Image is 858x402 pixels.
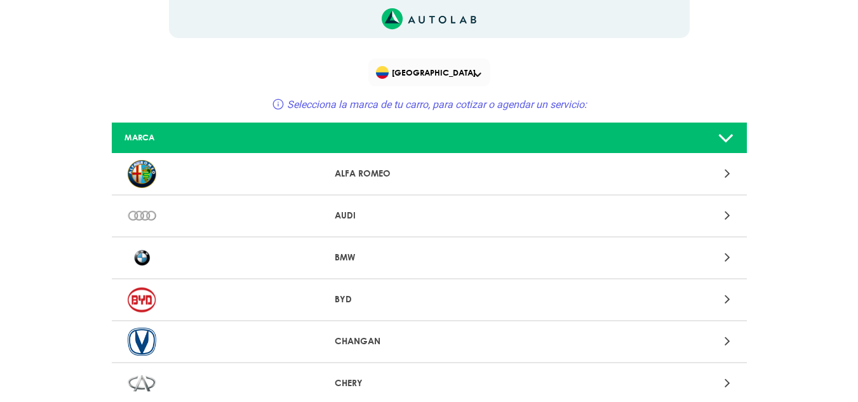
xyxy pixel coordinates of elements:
[287,98,587,111] span: Selecciona la marca de tu carro, para cotizar o agendar un servicio:
[112,123,747,154] a: MARCA
[335,167,523,180] p: ALFA ROMEO
[128,202,156,230] img: AUDI
[335,251,523,264] p: BMW
[382,12,476,24] a: Link al sitio de autolab
[376,64,485,81] span: [GEOGRAPHIC_DATA]
[128,370,156,398] img: CHERY
[128,244,156,272] img: BMW
[368,58,490,86] div: Flag of COLOMBIA[GEOGRAPHIC_DATA]
[128,286,156,314] img: BYD
[128,328,156,356] img: CHANGAN
[128,160,156,188] img: ALFA ROMEO
[376,66,389,79] img: Flag of COLOMBIA
[335,293,523,306] p: BYD
[335,377,523,390] p: CHERY
[335,335,523,348] p: CHANGAN
[115,131,325,144] div: MARCA
[335,209,523,222] p: AUDI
